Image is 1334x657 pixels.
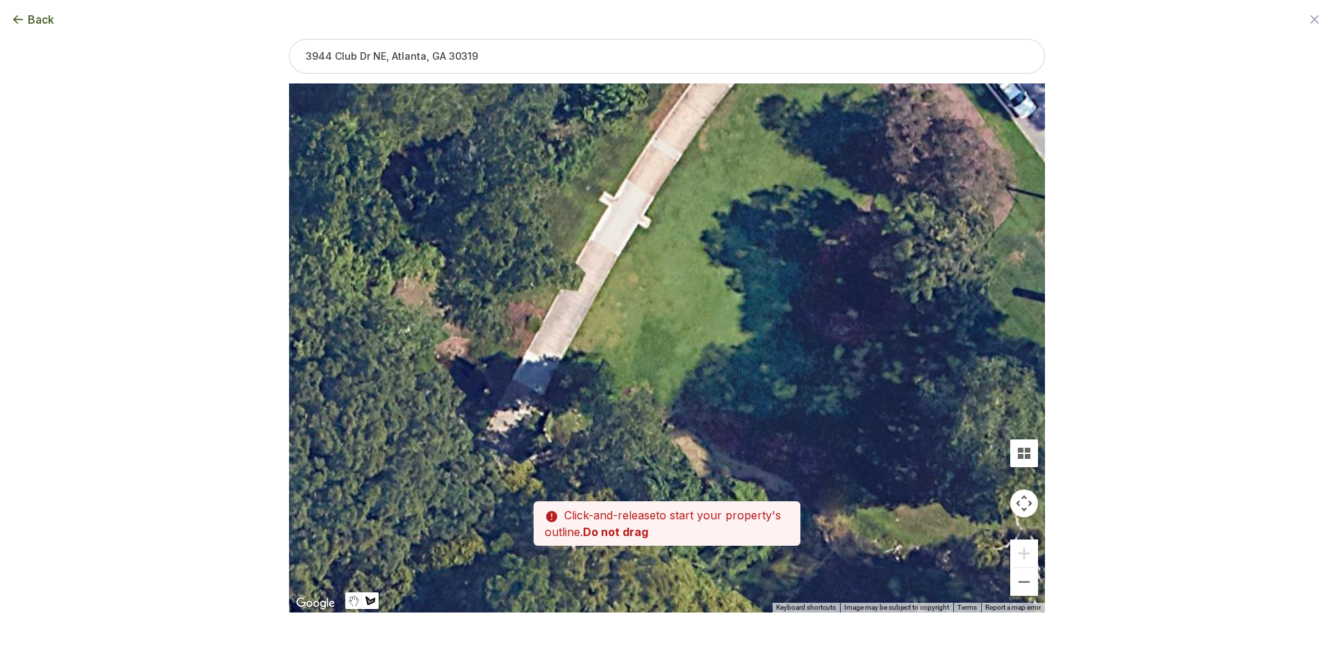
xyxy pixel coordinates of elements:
[957,603,977,611] a: Terms (opens in new tab)
[345,592,362,609] button: Stop drawing
[564,508,656,522] span: Click-and-release
[1010,540,1038,567] button: Zoom in
[293,594,338,613] img: Google
[776,603,836,613] button: Keyboard shortcuts
[293,594,338,613] a: Open this area in Google Maps (opens a new window)
[1010,489,1038,517] button: Map camera controls
[985,603,1041,611] a: Report a map error
[11,11,54,28] button: Back
[289,39,1045,74] input: 3944 Club Dr NE, Atlanta, GA 30319
[1010,568,1038,596] button: Zoom out
[28,11,54,28] span: Back
[1010,439,1038,467] button: Tilt map
[844,603,949,611] span: Image may be subject to copyright
[534,501,800,546] p: to start your property's outline.
[362,592,379,609] button: Draw a shape
[583,525,648,539] strong: Do not drag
